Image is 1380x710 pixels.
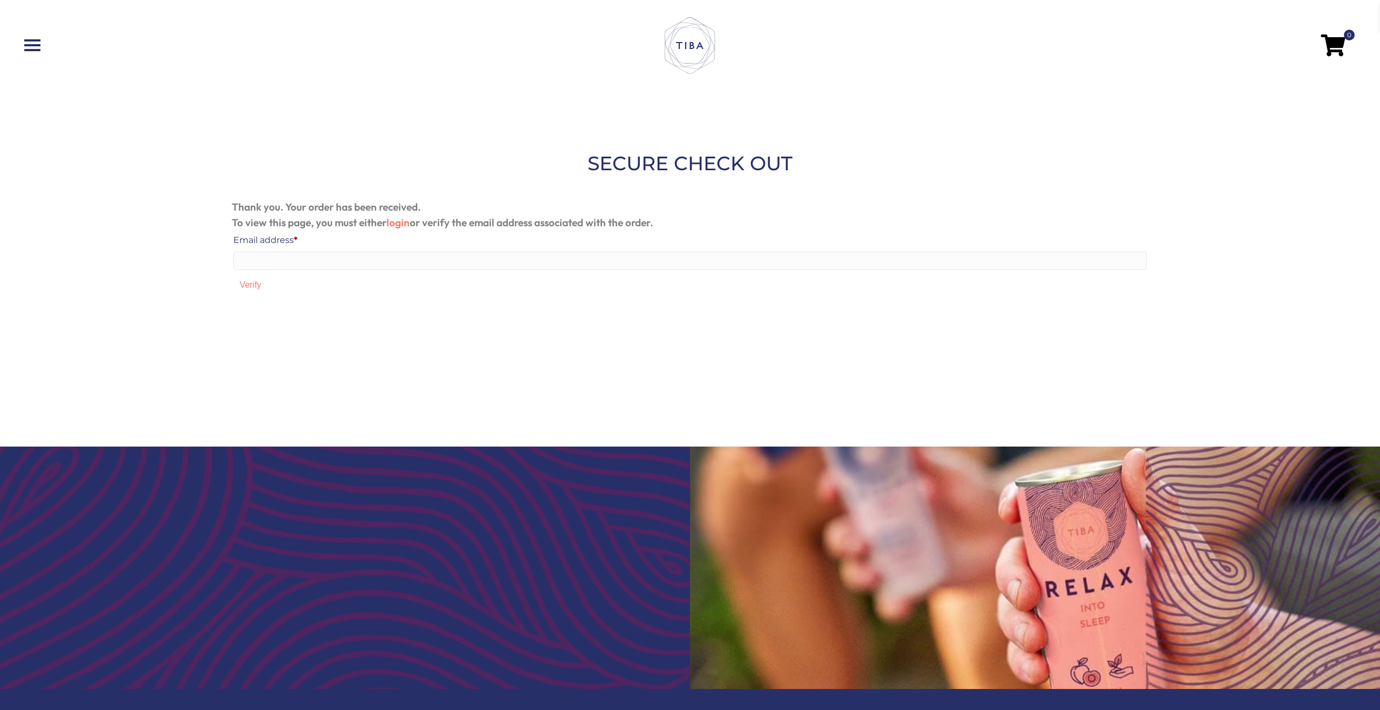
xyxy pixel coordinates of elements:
p: To view this page, you must either or verify the email address associated with the order. [232,215,1149,231]
button: Verify [233,276,268,293]
a: login [387,216,410,229]
a: 0 [1321,38,1345,51]
label: Email address [233,232,1147,249]
p: SECURE CHECK OUT [232,149,1149,178]
p: Thank you. Your order has been received. [232,199,1149,215]
span: 0 [1344,30,1355,40]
